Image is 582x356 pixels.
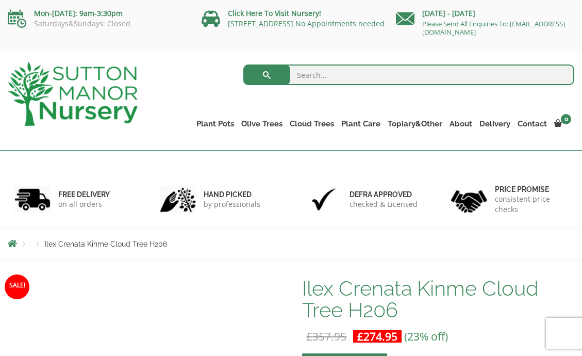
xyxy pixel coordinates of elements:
[350,190,418,199] h6: Defra approved
[228,8,321,18] a: Click Here To Visit Nursery!
[204,199,260,209] p: by professionals
[396,7,574,20] p: [DATE] - [DATE]
[306,329,312,344] span: £
[350,199,418,209] p: checked & Licensed
[8,7,186,20] p: Mon-[DATE]: 9am-3:30pm
[306,329,346,344] bdi: 357.95
[58,199,110,209] p: on all orders
[8,20,186,28] p: Saturdays&Sundays: Closed
[14,186,51,213] img: 1.jpg
[422,19,565,37] a: Please Send All Enquiries To: [EMAIL_ADDRESS][DOMAIN_NAME]
[302,278,574,321] h1: Ilex Crenata Kinme Cloud Tree H206
[451,184,487,215] img: 4.jpg
[286,117,338,131] a: Cloud Trees
[193,117,238,131] a: Plant Pots
[243,64,574,85] input: Search...
[495,194,568,215] p: consistent price checks
[338,117,384,131] a: Plant Care
[384,117,446,131] a: Topiary&Other
[5,274,29,299] span: Sale!
[476,117,514,131] a: Delivery
[238,117,286,131] a: Olive Trees
[45,240,167,248] span: Ilex Crenata Kinme Cloud Tree H206
[160,186,196,213] img: 2.jpg
[561,114,571,124] span: 0
[8,62,138,126] img: logo
[495,185,568,194] h6: Price promise
[306,186,342,213] img: 3.jpg
[357,329,363,344] span: £
[404,329,448,344] span: (23% off)
[551,117,574,131] a: 0
[228,19,385,28] a: [STREET_ADDRESS] No Appointments needed
[357,329,397,344] bdi: 274.95
[204,190,260,199] h6: hand picked
[58,190,110,199] h6: FREE DELIVERY
[446,117,476,131] a: About
[514,117,551,131] a: Contact
[8,239,574,248] nav: Breadcrumbs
